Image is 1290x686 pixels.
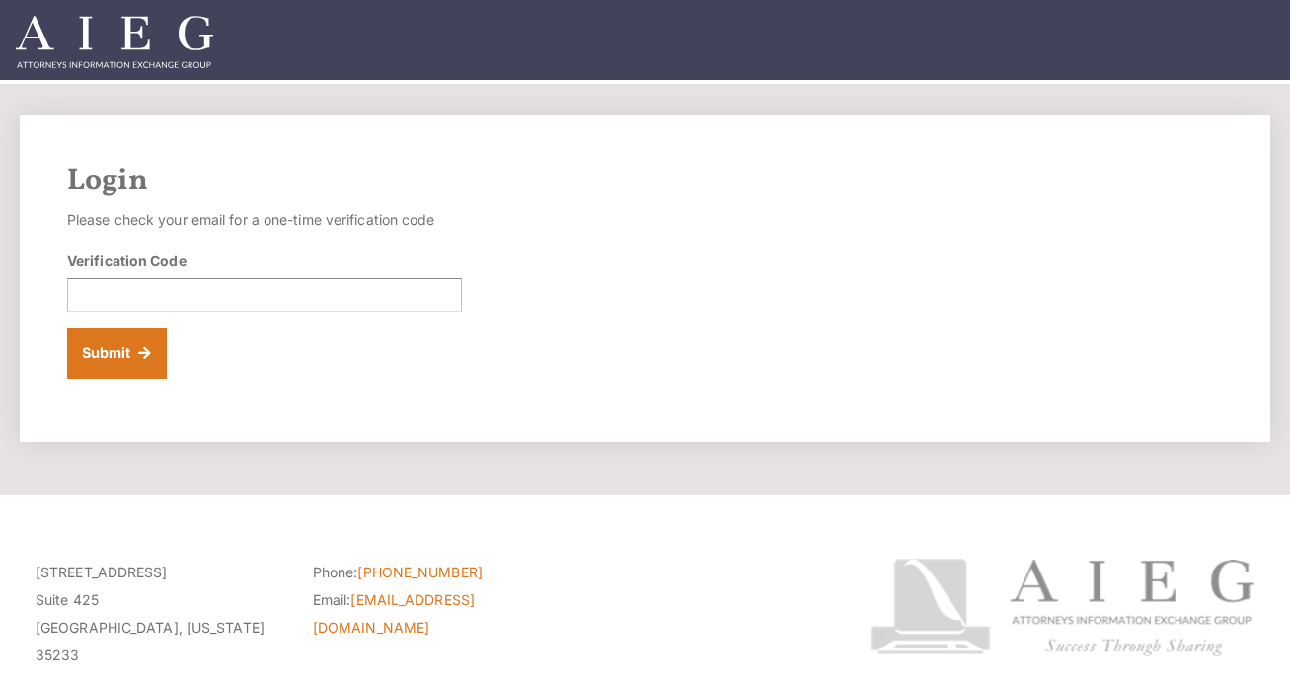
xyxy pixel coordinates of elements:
p: Please check your email for a one-time verification code [67,206,462,234]
img: Attorneys Information Exchange Group [16,16,213,68]
li: Email: [313,586,561,642]
img: Attorneys Information Exchange Group logo [870,559,1254,656]
li: Phone: [313,559,561,586]
label: Verification Code [67,250,187,270]
h2: Login [67,163,1223,198]
button: Submit [67,328,167,379]
a: [PHONE_NUMBER] [357,564,482,580]
a: [EMAIL_ADDRESS][DOMAIN_NAME] [313,591,475,636]
p: [STREET_ADDRESS] Suite 425 [GEOGRAPHIC_DATA], [US_STATE] 35233 [36,559,283,669]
